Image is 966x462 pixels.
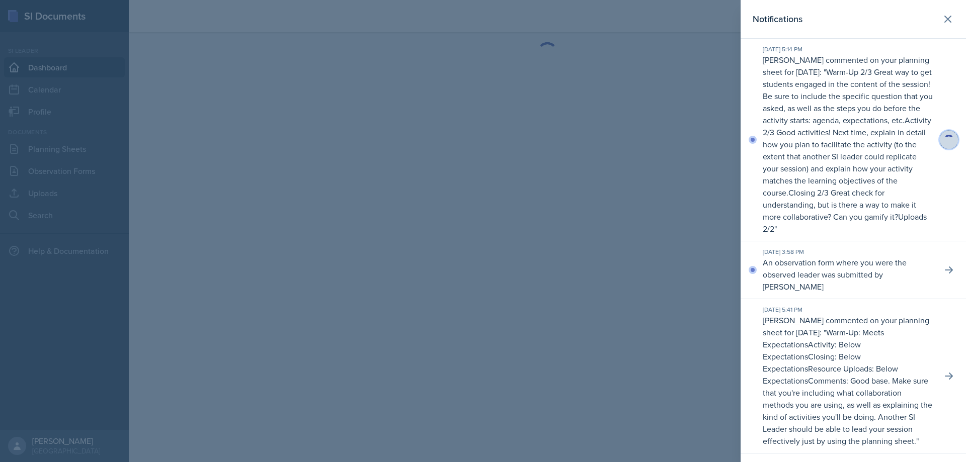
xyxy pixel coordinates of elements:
p: Activity 2/3 Good activities! Next time, explain in detail how you plan to facilitate the activit... [763,115,931,198]
p: Resource Uploads: Below Expectations [763,363,898,386]
p: Warm-Up 2/3 Great way to get students engaged in the content of the session! Be sure to include t... [763,66,933,126]
p: [PERSON_NAME] commented on your planning sheet for [DATE]: " " [763,54,934,235]
p: An observation form where you were the observed leader was submitted by [PERSON_NAME] [763,256,934,293]
p: Comments: Good base. Make sure that you're including what collaboration methods you are using, as... [763,375,932,446]
p: Activity: Below Expectations [763,339,861,362]
p: [PERSON_NAME] commented on your planning sheet for [DATE]: " " [763,314,934,447]
div: [DATE] 5:41 PM [763,305,934,314]
h2: Notifications [753,12,802,26]
div: [DATE] 5:14 PM [763,45,934,54]
p: Closing 2/3 Great check for understanding, but is there a way to make it more collaborative? Can ... [763,187,916,222]
p: Closing: Below Expectations [763,351,861,374]
div: [DATE] 3:58 PM [763,247,934,256]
